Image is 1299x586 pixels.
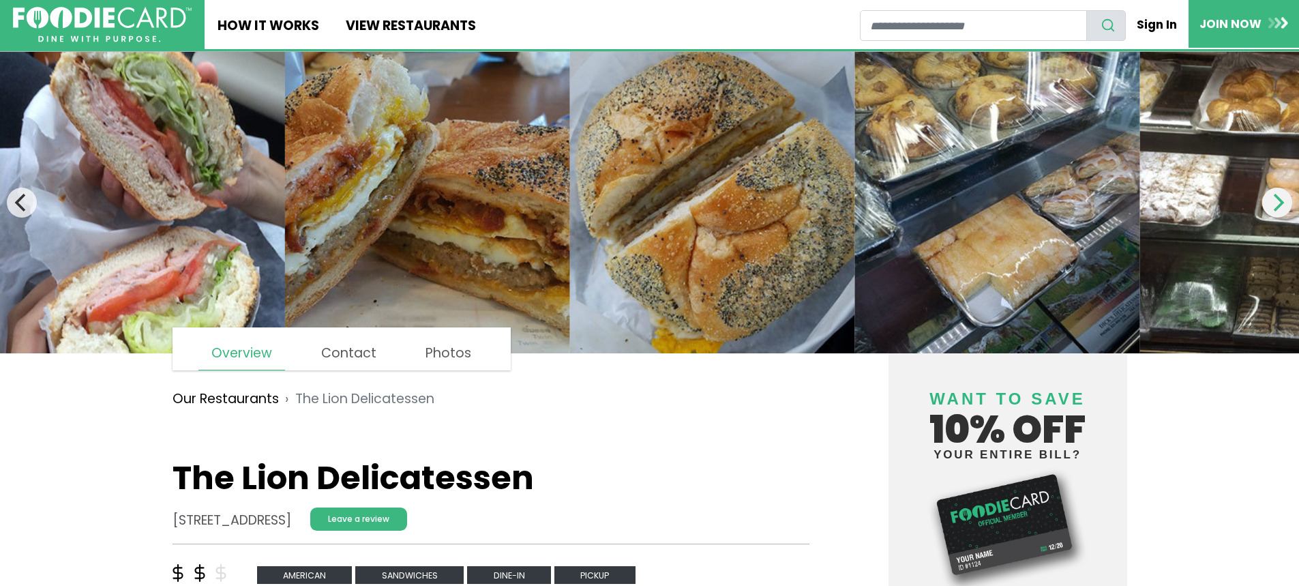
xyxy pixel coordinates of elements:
[413,337,484,370] a: Photos
[860,10,1087,41] input: restaurant search
[173,511,291,531] address: [STREET_ADDRESS]
[467,566,551,585] span: Dine-in
[173,327,511,370] nav: page links
[257,566,353,585] span: american
[7,188,37,218] button: Previous
[173,379,810,419] nav: breadcrumb
[1262,188,1292,218] button: Next
[1086,10,1126,41] button: search
[554,565,636,583] a: Pickup
[173,458,810,498] h1: The Lion Delicatessen
[929,390,1085,408] span: Want to save
[355,566,464,585] span: sandwiches
[554,566,636,585] span: Pickup
[198,337,285,370] a: Overview
[308,337,389,370] a: Contact
[13,7,192,43] img: FoodieCard; Eat, Drink, Save, Donate
[310,508,407,531] a: Leave a review
[901,449,1114,460] small: your entire bill?
[355,565,467,583] a: sandwiches
[257,565,356,583] a: american
[1126,10,1189,40] a: Sign In
[279,390,434,409] li: The Lion Delicatessen
[901,372,1114,460] h4: 10% off
[467,565,554,583] a: Dine-in
[173,390,279,409] a: Our Restaurants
